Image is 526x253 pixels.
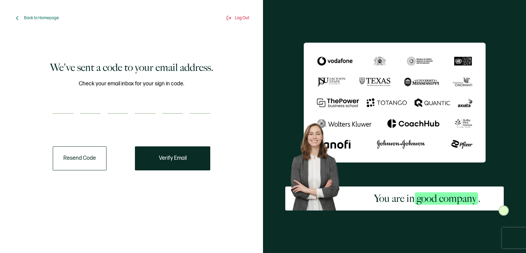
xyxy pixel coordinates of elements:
[79,80,184,88] span: Check your email inbox for your sign in code.
[415,192,478,205] span: good company
[235,15,249,21] span: Log Out
[304,43,486,162] img: Sertifier We've sent a code to your email address.
[285,119,351,210] img: Sertifier Signup - You are in <span class="strong-h">good company</span>. Hero
[24,15,59,21] span: Back to Homepage
[159,156,187,161] span: Verify Email
[374,192,480,205] h2: You are in .
[50,61,213,74] h1: We've sent a code to your email address.
[135,146,210,170] button: Verify Email
[499,205,509,216] img: Sertifier Signup
[53,146,107,170] button: Resend Code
